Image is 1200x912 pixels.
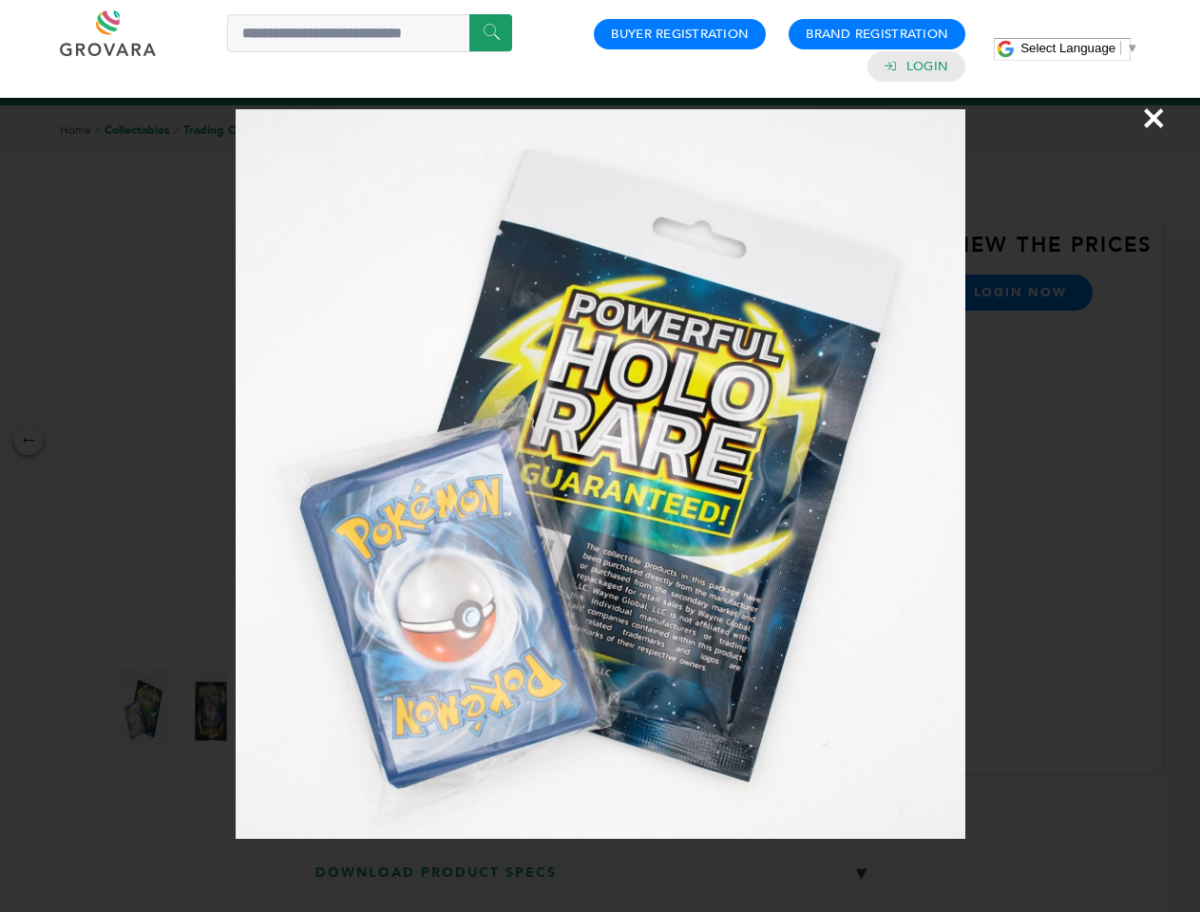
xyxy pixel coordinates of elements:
[1020,41,1138,55] a: Select Language​
[906,58,948,75] a: Login
[236,109,965,839] img: Image Preview
[1020,41,1115,55] span: Select Language
[806,26,948,43] a: Brand Registration
[1141,91,1167,144] span: ×
[1126,41,1138,55] span: ▼
[611,26,749,43] a: Buyer Registration
[227,14,512,52] input: Search a product or brand...
[1120,41,1121,55] span: ​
